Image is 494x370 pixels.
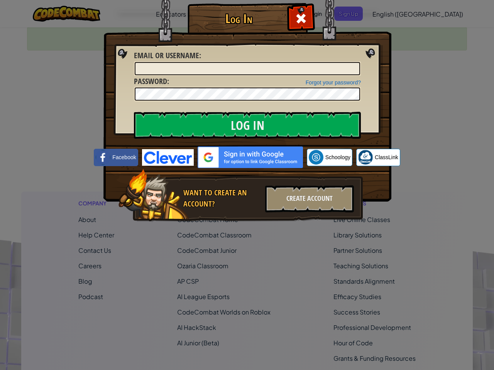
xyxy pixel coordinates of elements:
span: Schoology [325,153,350,161]
div: Create Account [265,185,354,212]
a: Forgot your password? [306,79,361,86]
img: classlink-logo-small.png [358,150,373,165]
span: Facebook [112,153,136,161]
h1: Log In [189,12,288,25]
span: ClassLink [375,153,398,161]
img: facebook_small.png [96,150,110,165]
img: clever-logo-blue.png [142,149,194,166]
span: Email or Username [134,50,199,61]
img: schoology.png [309,150,323,165]
label: : [134,76,169,87]
div: Want to create an account? [183,187,261,209]
label: : [134,50,201,61]
span: Password [134,76,167,86]
input: Log In [134,112,361,139]
img: gplus_sso_button2.svg [198,146,303,168]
